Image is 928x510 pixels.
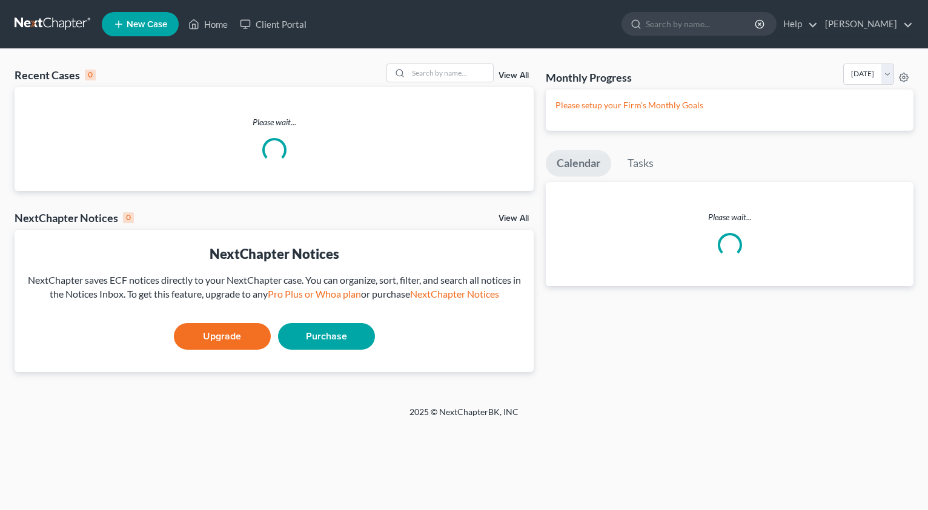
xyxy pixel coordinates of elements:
[24,273,524,301] div: NextChapter saves ECF notices directly to your NextChapter case. You can organize, sort, filter, ...
[24,244,524,263] div: NextChapter Notices
[555,99,904,111] p: Please setup your Firm's Monthly Goals
[119,406,809,428] div: 2025 © NextChapterBK, INC
[182,13,234,35] a: Home
[408,64,493,82] input: Search by name...
[278,323,375,350] a: Purchase
[85,70,96,80] div: 0
[499,71,529,80] a: View All
[499,214,529,223] a: View All
[777,13,818,35] a: Help
[127,20,167,29] span: New Case
[15,116,534,128] p: Please wait...
[234,13,313,35] a: Client Portal
[174,323,271,350] a: Upgrade
[646,13,757,35] input: Search by name...
[410,288,499,299] a: NextChapter Notices
[617,150,665,177] a: Tasks
[546,150,611,177] a: Calendar
[546,211,913,223] p: Please wait...
[546,70,632,85] h3: Monthly Progress
[123,212,134,223] div: 0
[819,13,913,35] a: [PERSON_NAME]
[15,211,134,225] div: NextChapter Notices
[15,68,96,82] div: Recent Cases
[268,288,361,299] a: Pro Plus or Whoa plan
